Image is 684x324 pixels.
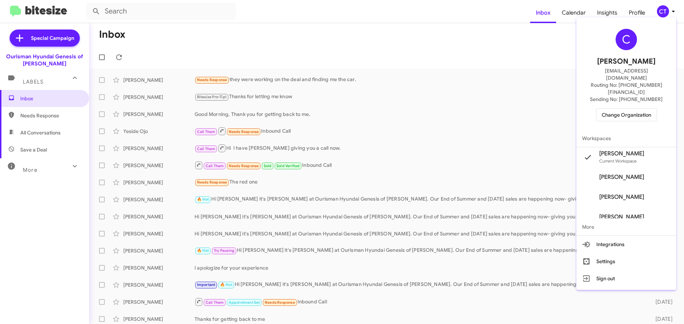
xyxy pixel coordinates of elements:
button: Change Organization [596,108,657,121]
span: [PERSON_NAME] [599,193,644,201]
span: Current Workspace [599,158,637,164]
span: Routing No: [PHONE_NUMBER][FINANCIAL_ID] [585,81,668,96]
button: Settings [576,253,676,270]
button: Sign out [576,270,676,287]
div: C [616,29,637,50]
span: [EMAIL_ADDRESS][DOMAIN_NAME] [585,67,668,81]
span: [PERSON_NAME] [597,56,655,67]
button: Integrations [576,236,676,253]
span: Change Organization [602,109,651,121]
span: Workspaces [576,130,676,147]
span: [PERSON_NAME] [599,213,644,221]
span: Sending No: [PHONE_NUMBER] [590,96,663,103]
span: [PERSON_NAME] [599,174,644,181]
span: [PERSON_NAME] [599,150,644,157]
span: More [576,218,676,235]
